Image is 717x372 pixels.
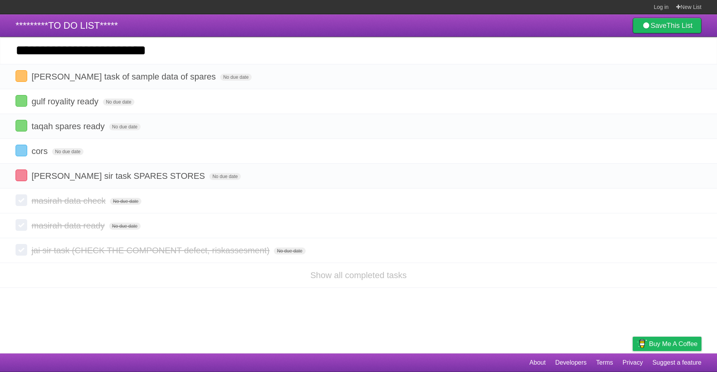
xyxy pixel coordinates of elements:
[31,72,218,81] span: [PERSON_NAME] task of sample data of spares
[16,219,27,231] label: Done
[16,170,27,181] label: Done
[103,99,134,106] span: No due date
[220,74,252,81] span: No due date
[109,223,141,230] span: No due date
[31,196,108,206] span: masirah data check
[31,121,106,131] span: taqah spares ready
[31,97,100,106] span: gulf royality ready
[52,148,84,155] span: No due date
[109,123,141,130] span: No due date
[596,355,613,370] a: Terms
[310,270,407,280] a: Show all completed tasks
[16,145,27,156] label: Done
[274,247,305,254] span: No due date
[653,355,701,370] a: Suggest a feature
[555,355,586,370] a: Developers
[529,355,546,370] a: About
[16,244,27,256] label: Done
[110,198,141,205] span: No due date
[649,337,698,351] span: Buy me a coffee
[623,355,643,370] a: Privacy
[16,95,27,107] label: Done
[16,70,27,82] label: Done
[16,194,27,206] label: Done
[16,120,27,131] label: Done
[31,221,106,230] span: masirah data ready
[637,337,647,350] img: Buy me a coffee
[633,18,701,33] a: SaveThis List
[31,246,271,255] span: jai sir task (CHECK THE COMPONENT defect, riskassesment)
[31,171,207,181] span: [PERSON_NAME] sir task SPARES STORES
[31,146,50,156] span: cors
[633,337,701,351] a: Buy me a coffee
[667,22,693,29] b: This List
[209,173,241,180] span: No due date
